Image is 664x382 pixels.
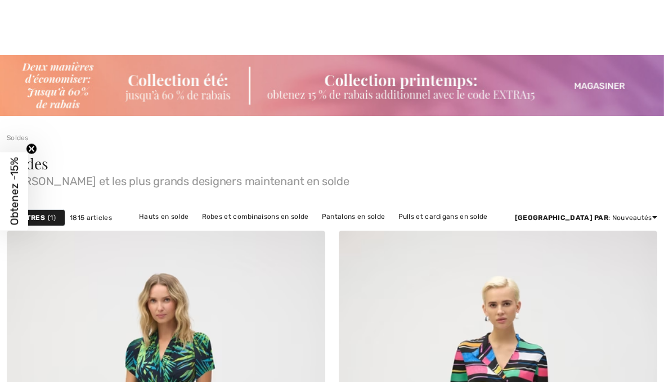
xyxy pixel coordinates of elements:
a: Vestes et blazers en solde [174,224,272,239]
strong: [GEOGRAPHIC_DATA] par [515,214,608,222]
a: Vêtements d'extérieur en solde [337,224,453,239]
a: Hauts en solde [133,209,194,224]
div: : Nouveautés [515,213,657,223]
a: Pantalons en solde [316,209,391,224]
a: Pulls et cardigans en solde [393,209,493,224]
span: [PERSON_NAME] et les plus grands designers maintenant en solde [7,171,657,187]
button: Close teaser [26,143,37,154]
span: Obtenez -15% [8,157,21,225]
span: 1 [48,213,56,223]
a: Soldes [7,134,29,142]
a: Robes et combinaisons en solde [196,209,315,224]
strong: Filtres [16,213,45,223]
a: Jupes en solde [274,224,335,239]
span: 1815 articles [70,213,112,223]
